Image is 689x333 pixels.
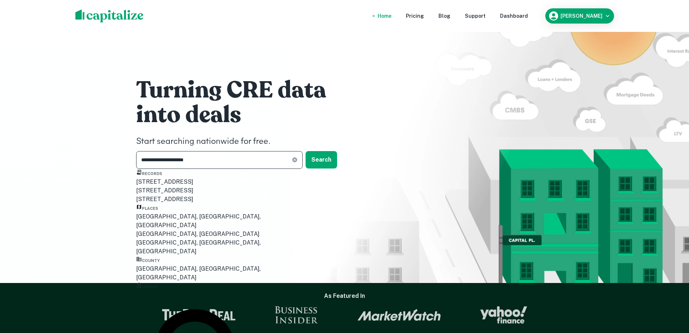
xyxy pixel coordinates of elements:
span: Places [142,206,158,211]
img: Yahoo Finance [480,306,527,324]
button: [PERSON_NAME] [545,8,614,24]
a: Dashboard [500,12,528,20]
iframe: Chat Widget [653,275,689,310]
span: Records [142,171,162,176]
div: [STREET_ADDRESS] [136,195,285,204]
a: Support [465,12,486,20]
div: [GEOGRAPHIC_DATA], [GEOGRAPHIC_DATA], [GEOGRAPHIC_DATA] [136,238,285,256]
h6: As Featured In [324,292,365,300]
div: [GEOGRAPHIC_DATA], [GEOGRAPHIC_DATA], [GEOGRAPHIC_DATA] [136,265,285,282]
img: Market Watch [357,309,441,321]
div: [GEOGRAPHIC_DATA], [GEOGRAPHIC_DATA], [GEOGRAPHIC_DATA] [136,212,285,230]
h6: [PERSON_NAME] [560,13,602,18]
span: Lender [142,284,158,289]
h1: into deals [136,100,353,129]
img: Business Insider [275,306,318,324]
img: capitalize-logo.png [75,9,144,22]
div: [GEOGRAPHIC_DATA], [GEOGRAPHIC_DATA] [136,230,285,238]
a: Blog [438,12,450,20]
div: [STREET_ADDRESS] [136,186,285,195]
a: Home [378,12,391,20]
span: County [142,258,160,263]
a: Pricing [406,12,424,20]
button: Search [306,151,337,168]
h4: Start searching nationwide for free. [136,135,353,148]
h1: Turning CRE data [136,76,353,105]
div: [STREET_ADDRESS] [136,178,285,186]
